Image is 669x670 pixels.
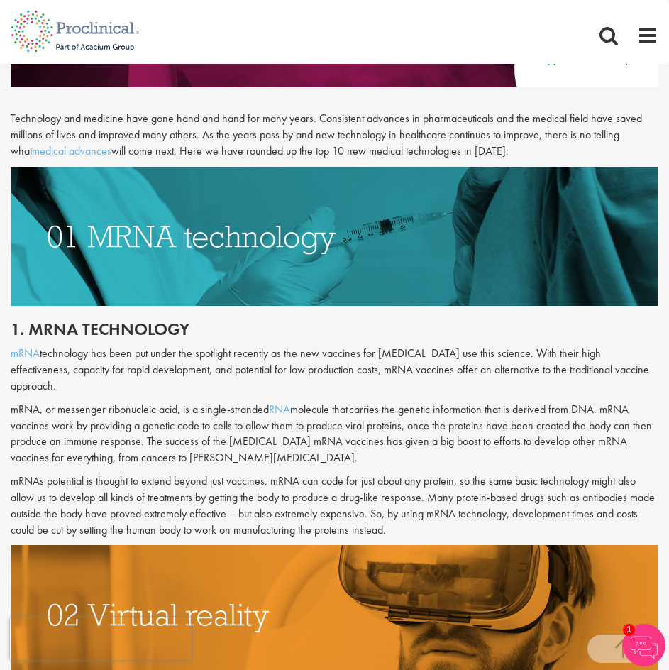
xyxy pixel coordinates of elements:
[11,346,658,395] p: technology has been put under the spotlight recently as the new vaccines for [MEDICAL_DATA] use t...
[10,617,192,660] iframe: reCAPTCHA
[623,624,665,666] img: Chatbot
[623,624,635,636] span: 1
[11,111,658,160] p: Technology and medicine have gone hand and hand for many years. Consistent advances in pharmaceut...
[32,143,111,158] a: medical advances
[11,402,658,466] p: mRNA, or messenger ribonucleic acid, is a single-stranded molecule that carries the genetic infor...
[11,346,40,361] a: mRNA
[11,473,658,538] p: mRNAs potential is thought to extend beyond just vaccines. mRNA can code for just about any prote...
[269,402,290,417] a: RNA
[11,320,658,339] h2: 1. mRNA technology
